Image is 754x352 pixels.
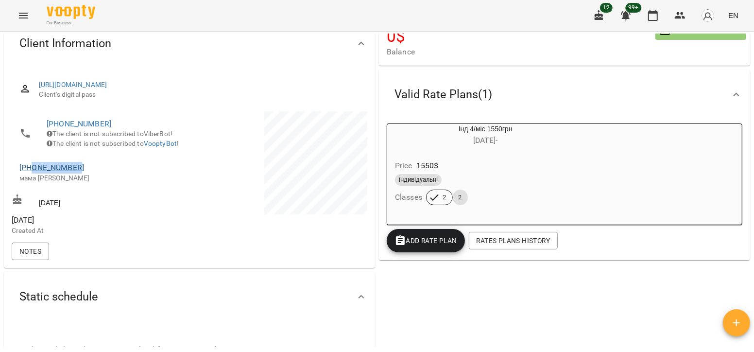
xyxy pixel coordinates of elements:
div: Static schedule [4,272,375,322]
a: [URL][DOMAIN_NAME] [39,81,107,88]
p: 1550 $ [416,160,439,172]
p: Created At [12,226,188,236]
button: Інд 4/міс 1550грн[DATE]- Price1550$індивідуальніClasses22 [387,124,583,217]
span: 2 [437,193,452,202]
h6: Price [395,159,412,173]
span: Client's digital pass [39,90,360,100]
button: EN [724,6,742,24]
span: Balance [387,46,655,58]
a: VooptyBot [144,140,177,147]
div: Valid Rate Plans(1) [379,70,750,120]
button: Menu [12,4,35,27]
span: індивідуальні [395,176,442,184]
a: [PHONE_NUMBER] [19,163,84,172]
span: Rates Plans History [477,235,550,246]
span: EN [728,10,738,20]
span: The client is not subscribed to ! [47,140,179,147]
span: The client is not subscribed to ViberBot! [47,130,172,138]
button: Add Rate plan [387,229,465,252]
p: мама [PERSON_NAME] [19,174,180,183]
span: Client Information [19,36,111,51]
span: Valid Rate Plans ( 1 ) [394,87,492,102]
div: Інд 4/міс 1550грн [387,124,583,147]
h4: 0 $ [387,26,655,46]
button: Notes [12,243,49,260]
span: For Business [47,20,95,26]
div: Client Information [4,18,375,69]
span: 99+ [626,3,642,13]
span: Static schedule [19,289,98,304]
button: Rates Plans History [469,232,558,249]
div: [DATE] [10,192,189,210]
img: Voopty Logo [47,5,95,19]
span: Notes [19,246,41,257]
span: 2 [453,193,468,202]
span: Add Rate plan [394,235,457,246]
h6: Classes [395,191,422,204]
a: [PHONE_NUMBER] [47,119,111,128]
span: [DATE] - [473,136,497,145]
img: avatar_s.png [701,9,715,22]
span: [DATE] [12,214,188,226]
span: 12 [600,3,613,13]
